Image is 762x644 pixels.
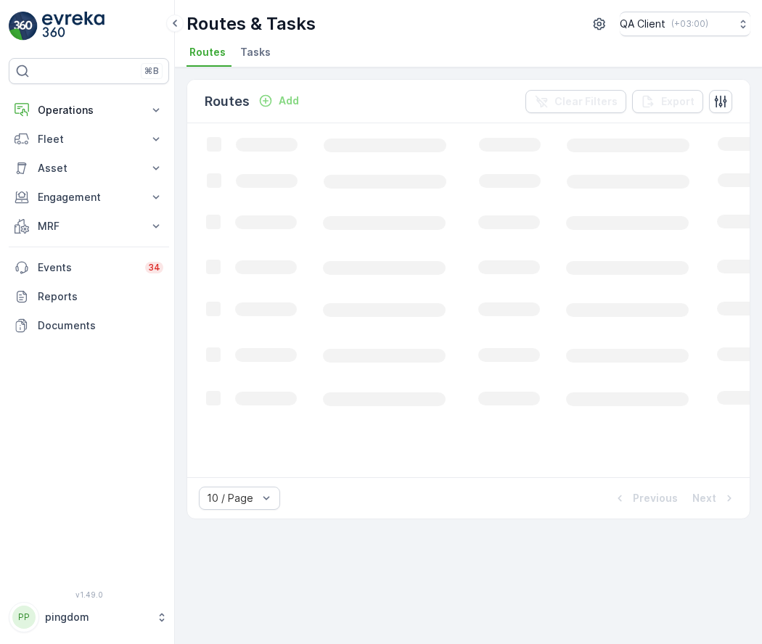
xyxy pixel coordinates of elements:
p: Events [38,260,136,275]
span: v 1.49.0 [9,590,169,599]
button: Export [632,90,703,113]
p: QA Client [620,17,665,31]
button: Next [691,490,738,507]
img: logo_light-DOdMpM7g.png [42,12,105,41]
p: 34 [148,262,160,273]
button: Engagement [9,183,169,212]
p: Next [692,491,716,505]
p: Clear Filters [554,94,618,109]
button: Asset [9,154,169,183]
p: Export [661,94,695,109]
button: MRF [9,212,169,241]
button: PPpingdom [9,602,169,632]
div: PP [12,606,36,629]
p: Add [279,94,299,108]
p: pingdom [45,610,149,624]
p: Reports [38,289,163,304]
p: Fleet [38,132,140,146]
p: Routes [205,91,250,112]
span: Tasks [240,45,271,59]
p: Asset [38,161,140,176]
p: ⌘B [144,65,159,77]
p: Documents [38,318,163,333]
p: Previous [633,491,678,505]
a: Documents [9,311,169,340]
p: Engagement [38,190,140,205]
p: MRF [38,219,140,234]
p: Routes & Tasks [187,12,316,36]
img: logo [9,12,38,41]
button: QA Client(+03:00) [620,12,750,36]
button: Add [253,92,305,110]
button: Fleet [9,125,169,154]
a: Reports [9,282,169,311]
a: Events34 [9,253,169,282]
button: Previous [611,490,679,507]
button: Operations [9,96,169,125]
p: Operations [38,103,140,117]
p: ( +03:00 ) [671,18,708,30]
button: Clear Filters [525,90,626,113]
span: Routes [189,45,226,59]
